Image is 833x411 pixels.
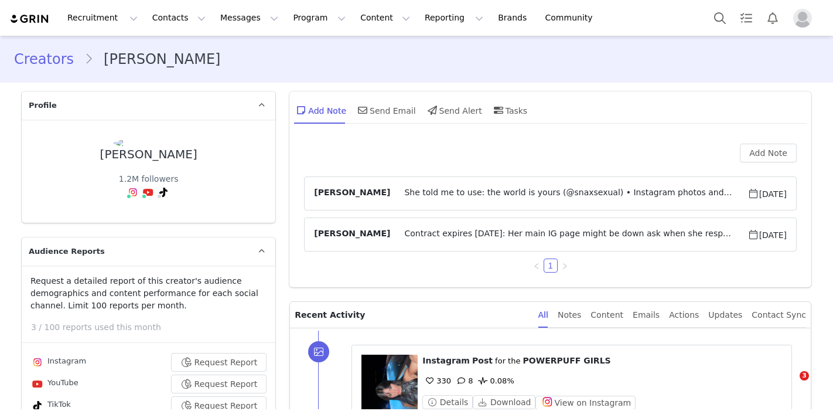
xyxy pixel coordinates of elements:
span: She told me to use: the world is yours (@snaxsexual) • Instagram photos and videos for now. Main ... [390,186,747,201]
i: icon: right [561,263,568,270]
li: 1 [544,259,558,273]
button: View on Instagram [535,396,636,410]
span: [DATE] [747,227,787,242]
img: instagram.svg [33,358,42,367]
div: All [538,302,548,328]
div: Send Alert [425,96,482,124]
li: Next Page [558,259,572,273]
button: Search [707,5,733,31]
button: Add Note [740,144,797,162]
span: 8 [454,376,473,385]
a: Tasks [733,5,759,31]
p: Request a detailed report of this creator's audience demographics and content performance for eac... [30,275,267,312]
div: Add Note [294,96,346,124]
div: Notes [558,302,581,328]
div: Actions [669,302,699,328]
span: Instagram [422,356,470,365]
div: Contact Sync [752,302,806,328]
div: Content [590,302,623,328]
img: instagram.svg [128,188,138,197]
div: YouTube [30,377,78,391]
button: Messages [213,5,285,31]
span: Contract expires [DATE]: Her main IG page might be down ask when she responds to intro email, cou... [390,227,747,242]
button: Request Report [171,353,267,372]
p: ⁨ ⁩ ⁨ ⁩ for the ⁨ ⁩ [422,355,782,367]
button: Notifications [760,5,786,31]
p: 3 / 100 reports used this month [31,321,275,334]
span: [PERSON_NAME] [314,227,390,242]
div: [PERSON_NAME] [100,148,197,161]
button: Contacts [145,5,213,31]
button: Content [353,5,417,31]
span: Audience Reports [29,246,105,257]
div: 1.2M followers [119,173,179,185]
div: Instagram [30,355,86,369]
p: Recent Activity [295,302,528,328]
span: [DATE] [747,186,787,201]
button: Program [286,5,353,31]
button: Request Report [171,375,267,393]
a: View on Instagram [535,398,636,407]
button: Recruitment [60,5,145,31]
div: Emails [633,302,660,328]
a: Community [538,5,605,31]
a: Brands [491,5,537,31]
span: [PERSON_NAME] [314,186,390,201]
a: 1 [544,259,557,272]
button: Reporting [418,5,490,31]
a: Creators [14,49,84,70]
img: 456434453_1002085904938890_8833128168944277861_n.jpg [114,138,184,148]
span: 0.08% [476,376,514,385]
span: 330 [422,376,451,385]
i: icon: left [533,263,540,270]
iframe: Intercom live chat [776,371,804,399]
li: Previous Page [530,259,544,273]
div: Send Email [356,96,416,124]
span: POWERPUFF GIRLS [523,356,611,365]
span: Profile [29,100,57,111]
span: 3 [800,371,809,381]
div: Tasks [491,96,528,124]
button: Details [422,395,473,409]
button: Download [473,395,535,409]
img: placeholder-profile.jpg [793,9,812,28]
div: Updates [708,302,742,328]
button: Profile [786,9,824,28]
img: grin logo [9,13,50,25]
span: Post [472,356,493,365]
